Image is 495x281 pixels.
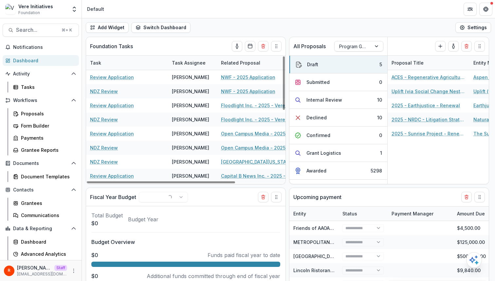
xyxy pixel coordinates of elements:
[91,219,123,227] p: $0
[13,187,68,193] span: Contacts
[371,167,382,174] div: 5298
[90,144,118,151] a: NDZ Review
[377,114,382,121] div: 10
[306,79,330,86] div: Submitted
[258,192,268,202] button: Delete card
[455,22,491,33] button: Settings
[16,27,58,33] span: Search...
[87,6,104,12] div: Default
[293,193,341,201] p: Upcoming payment
[13,45,76,50] span: Notifications
[10,145,79,155] a: Grantee Reports
[474,41,485,51] button: Drag
[86,22,129,33] button: Add Widget
[217,59,264,66] div: Related Proposal
[172,88,209,95] div: [PERSON_NAME]
[21,134,74,141] div: Payments
[388,207,453,221] div: Payment Manager
[90,172,134,179] a: Review Application
[60,27,73,34] div: ⌘ + K
[289,210,310,217] div: Entity
[18,10,40,16] span: Foundation
[86,56,168,70] div: Task
[21,251,74,257] div: Advanced Analytics
[479,3,492,16] button: Get Help
[10,236,79,247] a: Dashboard
[221,116,295,123] a: Floodlight Inc. - 2025 - Vere Initiatives - Documents & Narrative Upload
[388,56,469,70] div: Proposal Title
[221,88,275,95] a: NWF - 2025 Application
[392,116,466,123] a: 2025 - NRDC - Litigation Strategy Proposal
[435,41,446,51] button: Create Proposal
[21,110,74,117] div: Proposals
[289,207,339,221] div: Entity
[232,41,242,51] button: toggle-assigned-to-me
[245,41,255,51] button: Calendar
[466,252,482,268] button: Open AI Assistant
[221,144,295,151] a: Open Campus Media - 2025 - Vere Initiatives - Documents & Narrative Upload
[3,24,79,37] button: Search...
[289,91,387,109] button: Internal Review10
[306,114,327,121] div: Declined
[3,69,79,79] button: Open Activity
[70,3,79,16] button: Open entity switcher
[21,200,74,207] div: Grantees
[18,3,53,10] div: Vere Initiatives
[464,3,477,16] button: Partners
[221,102,295,109] a: Floodlight Inc. - 2025 - Vere Initiatives - Documents & Narrative Upload
[70,267,78,275] button: More
[21,212,74,219] div: Communications
[379,61,382,68] div: 5
[293,253,393,259] a: [GEOGRAPHIC_DATA] for the Performing Arts
[474,192,485,202] button: Drag
[289,162,387,180] button: Awarded5298
[388,59,428,66] div: Proposal Title
[172,116,209,123] div: [PERSON_NAME]
[380,150,382,156] div: 1
[168,59,210,66] div: Task Assignee
[10,82,79,92] a: Tasks
[293,225,378,231] a: Friends of AAOA/[GEOGRAPHIC_DATA]
[10,210,79,221] a: Communications
[208,251,280,259] p: Funds paid fiscal year to date
[90,130,134,137] a: Review Application
[13,226,68,231] span: Data & Reporting
[379,132,382,139] div: 0
[392,102,460,109] a: 2025 - Earthjustice - Renewal
[271,41,282,51] button: Drag
[339,207,388,221] div: Status
[221,130,295,137] a: Open Campus Media - 2025 - Vere Initiatives - Documents & Narrative Upload
[10,249,79,259] a: Advanced Analytics
[258,41,268,51] button: Delete card
[392,130,466,137] a: 2025 - Sunrise Project - Renewal
[289,127,387,144] button: Confirmed0
[392,74,466,81] a: ACES - Regenerative Agriculture - 2025
[21,173,74,180] div: Document Templates
[10,108,79,119] a: Proposals
[10,171,79,182] a: Document Templates
[13,161,68,166] span: Documents
[13,57,74,64] div: Dashboard
[3,55,79,66] a: Dashboard
[221,158,295,165] a: [GEOGRAPHIC_DATA][US_STATE] - 2025 - Vere Initiatives - Documents & Narrative Upload
[91,251,98,259] p: $0
[379,79,382,86] div: 0
[461,41,472,51] button: Delete card
[21,122,74,129] div: Form Builder
[90,102,134,109] a: Review Application
[306,167,326,174] div: Awarded
[90,88,118,95] a: NDZ Review
[131,22,191,33] button: Switch Dashboard
[3,223,79,234] button: Open Data & Reporting
[377,96,382,103] div: 10
[17,264,52,271] p: [PERSON_NAME]
[21,238,74,245] div: Dashboard
[172,144,209,151] div: [PERSON_NAME]
[13,98,68,103] span: Workflows
[5,4,16,14] img: Vere Initiatives
[392,88,466,95] a: Uplift (via Social Change Nest) - 2025 - Vere Initiatives - Documents & Narrative Upload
